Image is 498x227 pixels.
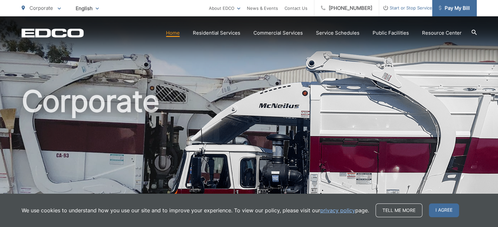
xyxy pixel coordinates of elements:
a: Public Facilities [373,29,409,37]
span: English [71,3,104,14]
a: Resource Center [422,29,462,37]
a: Tell me more [376,203,422,217]
a: About EDCO [209,4,240,12]
a: Home [166,29,180,37]
span: I agree [429,203,459,217]
a: Residential Services [193,29,240,37]
a: EDCD logo. Return to the homepage. [22,28,84,38]
p: We use cookies to understand how you use our site and to improve your experience. To view our pol... [22,206,369,214]
span: Corporate [29,5,53,11]
a: Commercial Services [253,29,303,37]
a: privacy policy [320,206,355,214]
a: Contact Us [285,4,307,12]
a: News & Events [247,4,278,12]
a: Service Schedules [316,29,360,37]
span: Pay My Bill [439,4,470,12]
